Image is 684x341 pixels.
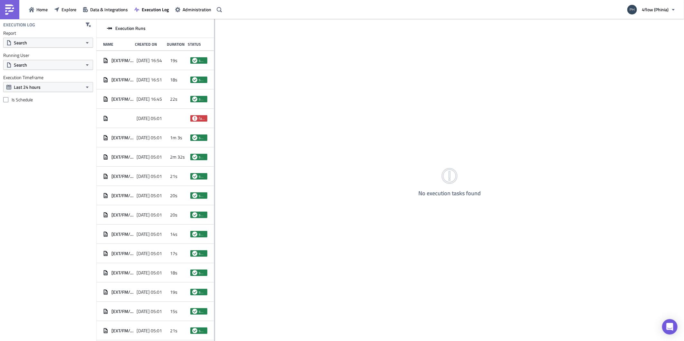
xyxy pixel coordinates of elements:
span: 21s [170,328,177,334]
span: 1m 3s [170,135,182,141]
span: 18s [170,77,177,83]
span: 17s [170,251,177,256]
span: success [199,154,205,160]
button: Last 24 hours [3,82,93,92]
span: success [199,251,205,256]
span: [EXT/FM/Weekly/[PERSON_NAME].[PERSON_NAME]] - PHINIA - Old shipments with no billing run [111,135,133,141]
span: [EXT/FM/Weekly/[PERSON_NAME].[PERSON_NAME]] - PHINIA - Old shipments with no billing run [111,328,133,334]
span: success [199,212,205,217]
span: success [192,309,197,314]
span: [DATE] 05:01 [137,231,162,237]
span: [EXT/FM/Weekly/[PERSON_NAME].[PERSON_NAME]] - PHINIA - Old shipments with no billing run [111,251,133,256]
span: success [199,232,205,237]
span: success [199,290,205,295]
span: failed [199,116,205,121]
span: [DATE] 05:01 [137,270,162,276]
h4: Execution Log [3,22,35,28]
span: 2m 32s [170,154,185,160]
span: success [199,309,205,314]
span: Execution Log [142,6,169,13]
span: [DATE] 16:54 [137,58,162,63]
span: success [199,58,205,63]
span: success [192,212,197,217]
span: [EXT/FM/Weekly/[PERSON_NAME].[PERSON_NAME]] - PHINIA - Old shipments with no billing run [111,154,133,160]
span: [EXT/FM/Weekly/[PERSON_NAME].[PERSON_NAME]] - PHINIA - Old shipments with no billing run [111,231,133,237]
span: success [192,232,197,237]
span: success [192,77,197,82]
span: 21s [170,173,177,179]
label: Running User [3,52,93,58]
h4: No execution tasks found [418,190,481,197]
img: Avatar [627,4,638,15]
button: Execution Log [131,5,172,14]
span: [DATE] 05:01 [137,309,162,314]
span: [DATE] 05:01 [137,115,162,121]
img: PushMetrics [5,5,15,15]
span: Last 24 hours [14,84,41,90]
div: Status [188,42,204,47]
span: 19s [170,58,177,63]
span: success [192,58,197,63]
span: 4flow (Phinia) [642,6,669,13]
span: [EXT/FM/Weekly/[PERSON_NAME].[PERSON_NAME]] - PHINIA - Old shipments with no billing run [111,96,133,102]
span: [EXT/FM/Weekly/[PERSON_NAME].[PERSON_NAME]] - PHINIA - Old shipments with no billing run [111,77,133,83]
span: 19s [170,289,177,295]
span: Data & Integrations [90,6,128,13]
span: success [192,97,197,102]
span: success [199,193,205,198]
button: Administration [172,5,214,14]
span: 18s [170,270,177,276]
button: Search [3,38,93,48]
span: 20s [170,212,177,218]
span: success [192,174,197,179]
span: [DATE] 05:01 [137,173,162,179]
span: [DATE] 05:01 [137,154,162,160]
div: Duration [167,42,185,47]
span: success [199,77,205,82]
span: success [192,135,197,140]
span: Search [14,39,27,46]
div: Created On [135,42,164,47]
button: Home [26,5,51,14]
span: Execution Runs [115,25,146,31]
span: success [192,270,197,275]
span: [EXT/FM/Weekly/[PERSON_NAME].[PERSON_NAME]] - PHINIA - Old shipments with no billing run [111,58,133,63]
span: [DATE] 05:01 [137,289,162,295]
span: success [199,135,205,140]
div: Name [103,42,132,47]
span: success [199,97,205,102]
span: Explore [62,6,76,13]
span: success [192,328,197,333]
span: [DATE] 05:01 [137,212,162,218]
span: [EXT/FM/Weekly/[PERSON_NAME].[PERSON_NAME]] - PHINIA - Old shipments with no billing run [111,309,133,314]
span: success [192,290,197,295]
span: [EXT/FM/Weekly/[PERSON_NAME].[PERSON_NAME]] - PHINIA - Old shipments with no billing run [111,193,133,198]
label: Is Schedule [3,97,93,103]
span: failed [192,116,197,121]
label: Report [3,30,93,36]
span: success [192,154,197,160]
span: 22s [170,96,177,102]
span: success [199,174,205,179]
button: Clear filters [83,20,93,30]
span: [EXT/FM/Weekly/[PERSON_NAME].[PERSON_NAME]] - PHINIA - Old shipments with no billing run [111,270,133,276]
span: Administration [183,6,211,13]
span: 15s [170,309,177,314]
span: [DATE] 16:51 [137,77,162,83]
span: [EXT/FM/Weekly/[PERSON_NAME].[PERSON_NAME]] - PHINIA - Old shipments with no billing run [111,173,133,179]
span: Home [36,6,48,13]
span: 14s [170,231,177,237]
button: Search [3,60,93,70]
span: success [199,328,205,333]
button: 4flow (Phinia) [623,3,679,17]
div: Open Intercom Messenger [662,319,678,335]
button: Explore [51,5,80,14]
span: success [192,193,197,198]
span: [DATE] 05:01 [137,251,162,256]
span: [DATE] 16:45 [137,96,162,102]
span: [DATE] 05:01 [137,135,162,141]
